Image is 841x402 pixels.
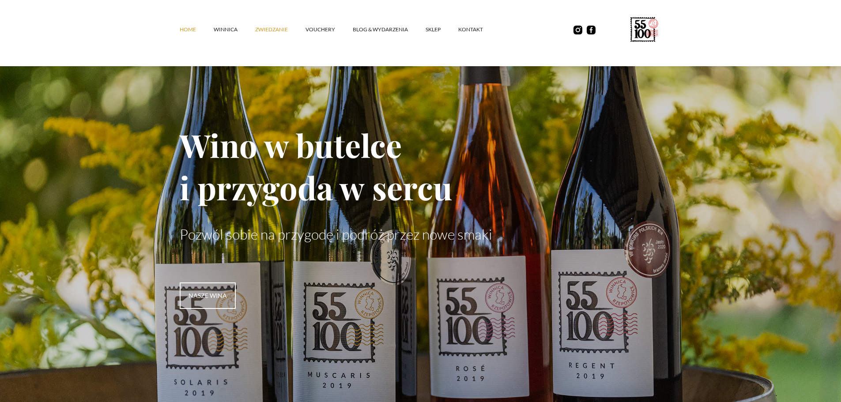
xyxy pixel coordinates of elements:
[255,16,305,43] a: ZWIEDZANIE
[214,16,255,43] a: winnica
[180,16,214,43] a: Home
[180,124,662,208] h1: Wino w butelce i przygoda w sercu
[426,16,458,43] a: SKLEP
[353,16,426,43] a: Blog & Wydarzenia
[180,226,662,243] p: Pozwól sobie na przygodę i podróż przez nowe smaki
[180,282,236,309] a: nasze wina
[458,16,501,43] a: kontakt
[305,16,353,43] a: vouchery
